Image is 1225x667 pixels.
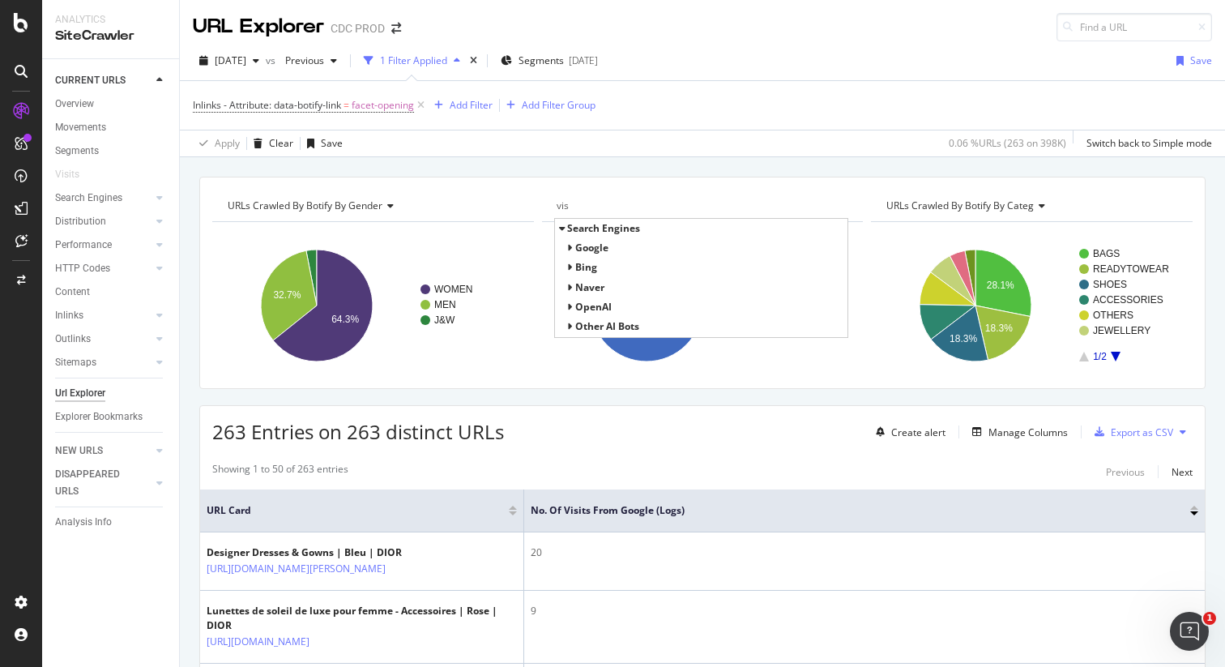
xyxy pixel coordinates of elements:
span: = [344,98,349,112]
text: 1/2 [1093,351,1107,362]
div: 20 [531,545,1198,560]
a: Visits [55,166,96,183]
div: Segments [55,143,99,160]
div: Search Engines [55,190,122,207]
div: Designer Dresses & Gowns | Bleu | DIOR [207,545,456,560]
div: Analysis Info [55,514,112,531]
div: Explorer Bookmarks [55,408,143,425]
div: URL Explorer [193,13,324,41]
div: Clear [269,136,293,150]
button: [DATE] [193,48,266,74]
div: Lunettes de soleil de luxe pour femme - Accessoires | Rose | DIOR [207,604,517,633]
span: URLs Crawled By Botify By categ [886,199,1034,212]
div: 9 [531,604,1198,618]
div: times [467,53,480,69]
div: Distribution [55,213,106,230]
div: NEW URLS [55,443,103,460]
div: HTTP Codes [55,260,110,277]
span: URL Card [207,503,505,518]
text: J&W [434,314,455,326]
h4: URLs Crawled By Botify By pagetype_universe [554,193,849,219]
text: MEN [434,299,456,310]
input: Find a URL [1056,13,1212,41]
div: CURRENT URLS [55,72,126,89]
text: 18.3% [985,323,1013,334]
div: Visits [55,166,79,183]
text: SHOES [1093,279,1127,290]
div: Movements [55,119,106,136]
text: OTHERS [1093,310,1133,321]
button: Export as CSV [1088,419,1173,445]
text: 18.3% [950,333,977,344]
svg: A chart. [212,235,530,376]
span: Search Engines [567,221,640,235]
div: Create alert [891,425,945,439]
div: [DATE] [569,53,598,67]
a: DISAPPEARED URLS [55,466,152,500]
button: Previous [279,48,344,74]
div: Performance [55,237,112,254]
text: 28.1% [987,280,1014,291]
div: Content [55,284,90,301]
text: JEWELLERY [1093,325,1150,336]
div: Add Filter Group [522,98,595,112]
span: Other AI Bots [575,319,639,333]
a: Distribution [55,213,152,230]
span: Previous [279,53,324,67]
button: Apply [193,130,240,156]
span: Google [575,241,608,254]
div: 0.06 % URLs ( 263 on 398K ) [949,136,1066,150]
div: Showing 1 to 50 of 263 entries [212,462,348,481]
button: Manage Columns [966,422,1068,442]
span: vs [266,53,279,67]
a: Segments [55,143,168,160]
div: arrow-right-arrow-left [391,23,401,34]
button: Add Filter Group [500,96,595,115]
a: Search Engines [55,190,152,207]
div: Previous [1106,465,1145,479]
button: Switch back to Simple mode [1080,130,1212,156]
span: 2025 Aug. 15th [215,53,246,67]
a: Analysis Info [55,514,168,531]
div: Manage Columns [988,425,1068,439]
text: 32.7% [273,289,301,301]
span: URLs Crawled By Botify By gender [228,199,382,212]
svg: A chart. [542,235,860,376]
a: Sitemaps [55,354,152,371]
div: Export as CSV [1111,425,1173,439]
h4: URLs Crawled By Botify By categ [883,193,1178,219]
div: SiteCrawler [55,27,166,45]
div: Save [1190,53,1212,67]
div: Url Explorer [55,385,105,402]
text: READYTOWEAR [1093,263,1169,275]
text: BAGS [1093,248,1120,259]
span: facet-opening [352,94,414,117]
button: Save [301,130,343,156]
iframe: Intercom live chat [1170,612,1209,651]
a: NEW URLS [55,443,152,460]
div: Save [321,136,343,150]
a: Outlinks [55,331,152,348]
div: Sitemaps [55,354,96,371]
span: Segments [519,53,564,67]
div: Overview [55,96,94,113]
div: A chart. [871,235,1189,376]
a: HTTP Codes [55,260,152,277]
a: Overview [55,96,168,113]
a: Inlinks [55,307,152,324]
div: Inlinks [55,307,83,324]
a: Performance [55,237,152,254]
div: CDC PROD [331,20,385,36]
a: Explorer Bookmarks [55,408,168,425]
span: Inlinks - Attribute: data-botify-link [193,98,341,112]
text: 64.3% [331,314,359,325]
div: Outlinks [55,331,91,348]
div: Switch back to Simple mode [1086,136,1212,150]
span: No. of Visits from Google (Logs) [531,503,1166,518]
a: Url Explorer [55,385,168,402]
button: Save [1170,48,1212,74]
a: Movements [55,119,168,136]
a: [URL][DOMAIN_NAME][PERSON_NAME] [207,561,386,577]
